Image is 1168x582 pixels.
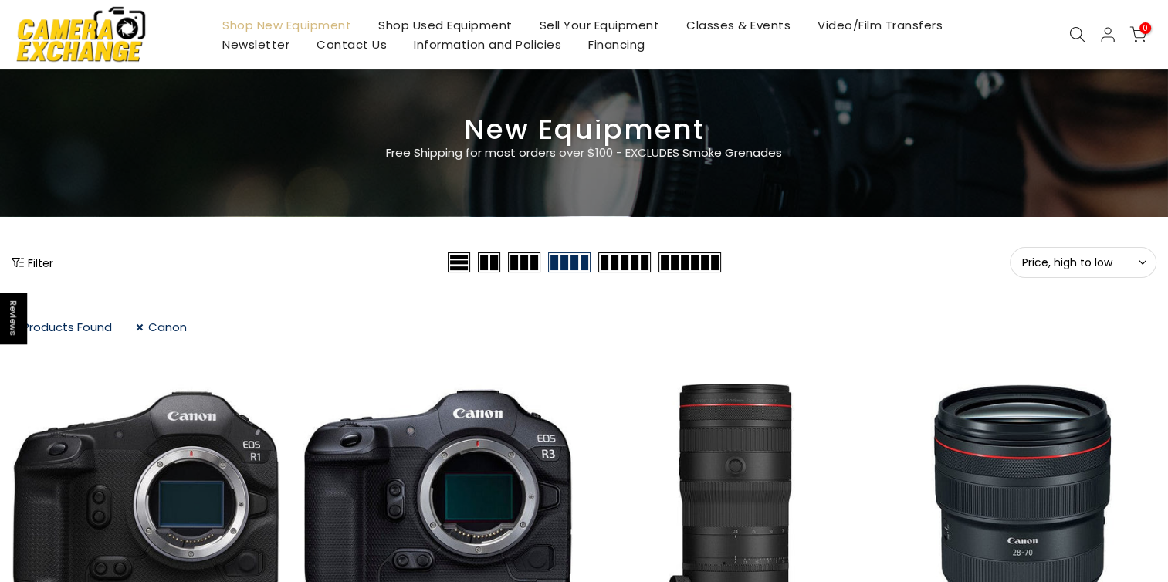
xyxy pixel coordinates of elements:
a: Sell Your Equipment [526,15,673,35]
a: Shop New Equipment [209,15,365,35]
a: Video/Film Transfers [804,15,956,35]
button: Show filters [12,255,53,270]
div: Products Found [12,316,124,337]
a: Financing [575,35,659,54]
button: Price, high to low [1010,247,1156,278]
p: Free Shipping for most orders over $100 - EXCLUDES Smoke Grenades [295,144,874,162]
h3: New Equipment [12,120,1156,140]
span: Price, high to low [1022,255,1144,269]
a: Newsletter [209,35,303,54]
a: Classes & Events [673,15,804,35]
a: Canon [136,316,187,337]
a: Shop Used Equipment [365,15,526,35]
span: 0 [1139,22,1151,34]
a: Information and Policies [401,35,575,54]
a: Contact Us [303,35,401,54]
a: 0 [1129,26,1146,43]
